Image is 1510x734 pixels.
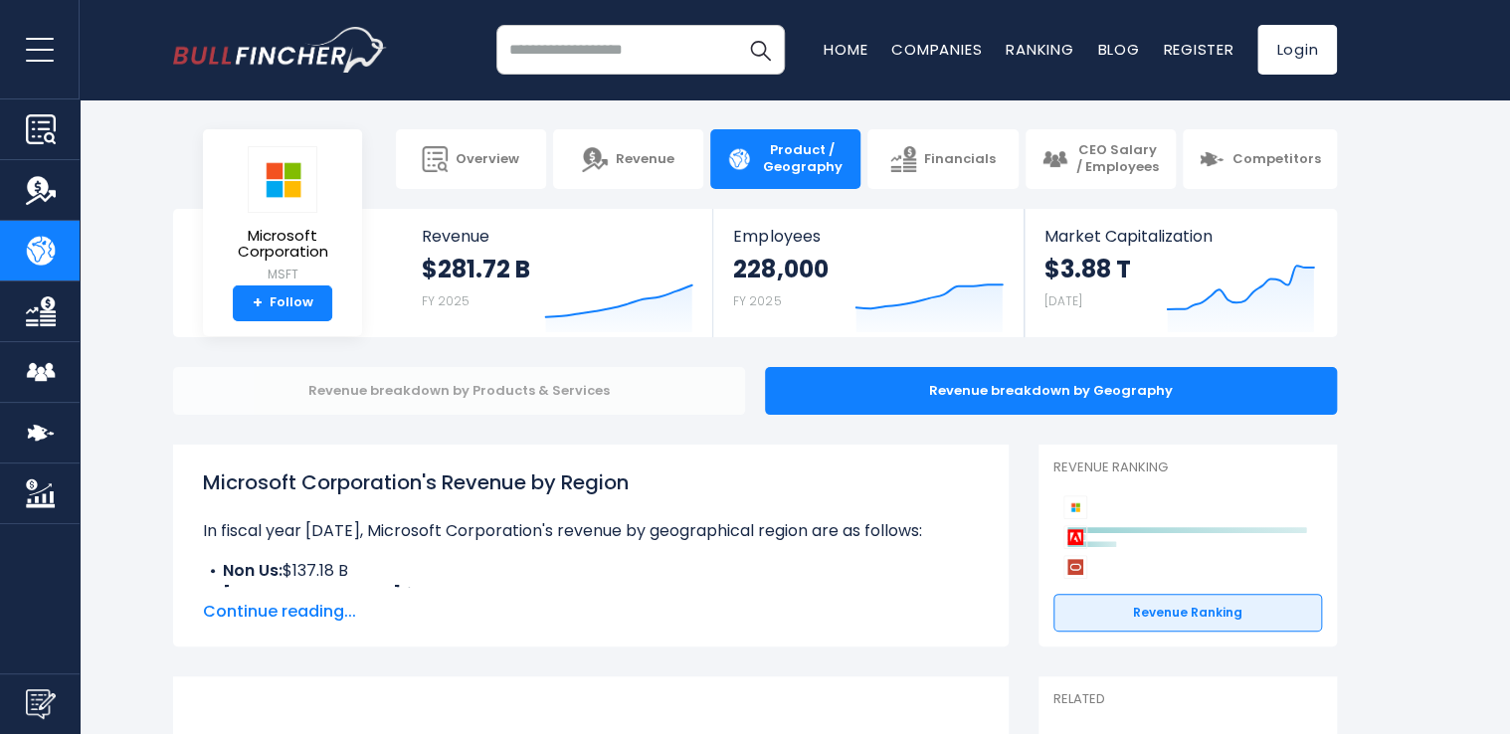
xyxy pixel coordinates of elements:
strong: $3.88 T [1044,254,1131,284]
a: Product / Geography [710,129,860,189]
div: Revenue breakdown by Products & Services [173,367,745,415]
a: Revenue Ranking [1053,594,1322,632]
a: Ranking [1006,39,1073,60]
small: FY 2025 [422,292,470,309]
a: Market Capitalization $3.88 T [DATE] [1025,209,1335,337]
small: MSFT [219,266,346,283]
span: Revenue [616,151,674,168]
p: Revenue Ranking [1053,459,1322,476]
span: Overview [456,151,519,168]
a: Home [824,39,867,60]
a: Microsoft Corporation MSFT [218,145,347,285]
a: CEO Salary / Employees [1026,129,1176,189]
span: Microsoft Corporation [219,228,346,261]
li: $137.18 B [203,559,979,583]
img: Adobe competitors logo [1063,525,1087,549]
img: Microsoft Corporation competitors logo [1063,495,1087,519]
b: [GEOGRAPHIC_DATA]: [223,583,405,606]
p: In fiscal year [DATE], Microsoft Corporation's revenue by geographical region are as follows: [203,519,979,543]
a: Competitors [1183,129,1337,189]
small: [DATE] [1044,292,1082,309]
h1: Microsoft Corporation's Revenue by Region [203,467,979,497]
button: Search [735,25,785,75]
small: FY 2025 [733,292,781,309]
p: Related [1053,691,1322,708]
img: bullfincher logo [173,27,387,73]
span: Continue reading... [203,600,979,624]
div: Revenue breakdown by Geography [765,367,1337,415]
a: Revenue [553,129,703,189]
img: Oracle Corporation competitors logo [1063,555,1087,579]
span: Revenue [422,227,693,246]
a: Register [1163,39,1233,60]
strong: $281.72 B [422,254,530,284]
a: Companies [891,39,982,60]
li: $144.55 B [203,583,979,607]
b: Non Us: [223,559,283,582]
span: CEO Salary / Employees [1075,142,1160,176]
a: Login [1257,25,1337,75]
a: Financials [867,129,1018,189]
a: +Follow [233,285,332,321]
a: Go to homepage [173,27,387,73]
span: Financials [924,151,996,168]
a: Overview [396,129,546,189]
span: Competitors [1232,151,1321,168]
span: Market Capitalization [1044,227,1315,246]
span: Product / Geography [760,142,845,176]
strong: 228,000 [733,254,828,284]
span: Employees [733,227,1003,246]
a: Blog [1097,39,1139,60]
a: Revenue $281.72 B FY 2025 [402,209,713,337]
a: Employees 228,000 FY 2025 [713,209,1023,337]
strong: + [253,294,263,312]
